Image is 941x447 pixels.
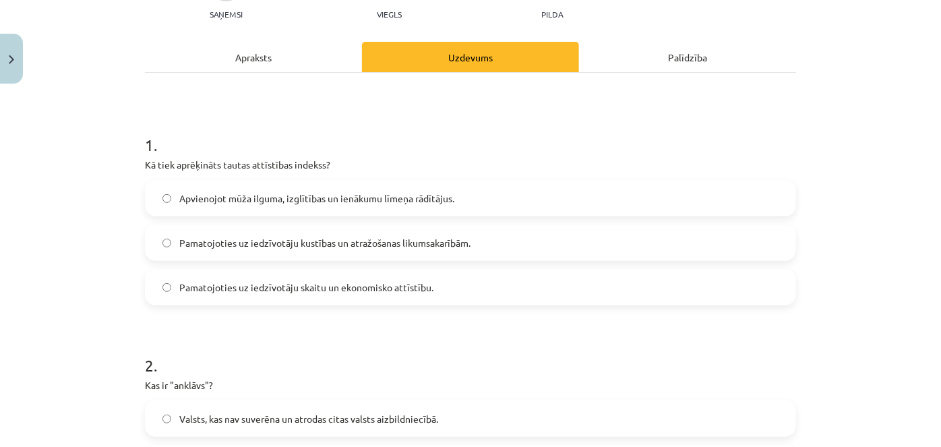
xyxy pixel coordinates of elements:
[145,42,362,72] div: Apraksts
[9,55,14,64] img: icon-close-lesson-0947bae3869378f0d4975bcd49f059093ad1ed9edebbc8119c70593378902aed.svg
[541,9,563,19] p: pilda
[179,280,433,295] span: Pamatojoties uz iedzīvotāju skaitu un ekonomisko attīstību.
[162,194,171,203] input: Apvienojot mūža ilguma, izglītības un ienākumu līmeņa rādītājus.
[179,412,438,426] span: Valsts, kas nav suverēna un atrodas citas valsts aizbildniecībā.
[377,9,402,19] p: Viegls
[145,158,796,172] p: Kā tiek aprēķināts tautas attīstības indekss?
[204,9,248,19] p: Saņemsi
[145,378,796,392] p: Kas ir "anklāvs"?
[162,415,171,423] input: Valsts, kas nav suverēna un atrodas citas valsts aizbildniecībā.
[362,42,579,72] div: Uzdevums
[162,283,171,292] input: Pamatojoties uz iedzīvotāju skaitu un ekonomisko attīstību.
[162,239,171,247] input: Pamatojoties uz iedzīvotāju kustības un atražošanas likumsakarībām.
[179,191,454,206] span: Apvienojot mūža ilguma, izglītības un ienākumu līmeņa rādītājus.
[145,332,796,374] h1: 2 .
[579,42,796,72] div: Palīdzība
[179,236,470,250] span: Pamatojoties uz iedzīvotāju kustības un atražošanas likumsakarībām.
[145,112,796,154] h1: 1 .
